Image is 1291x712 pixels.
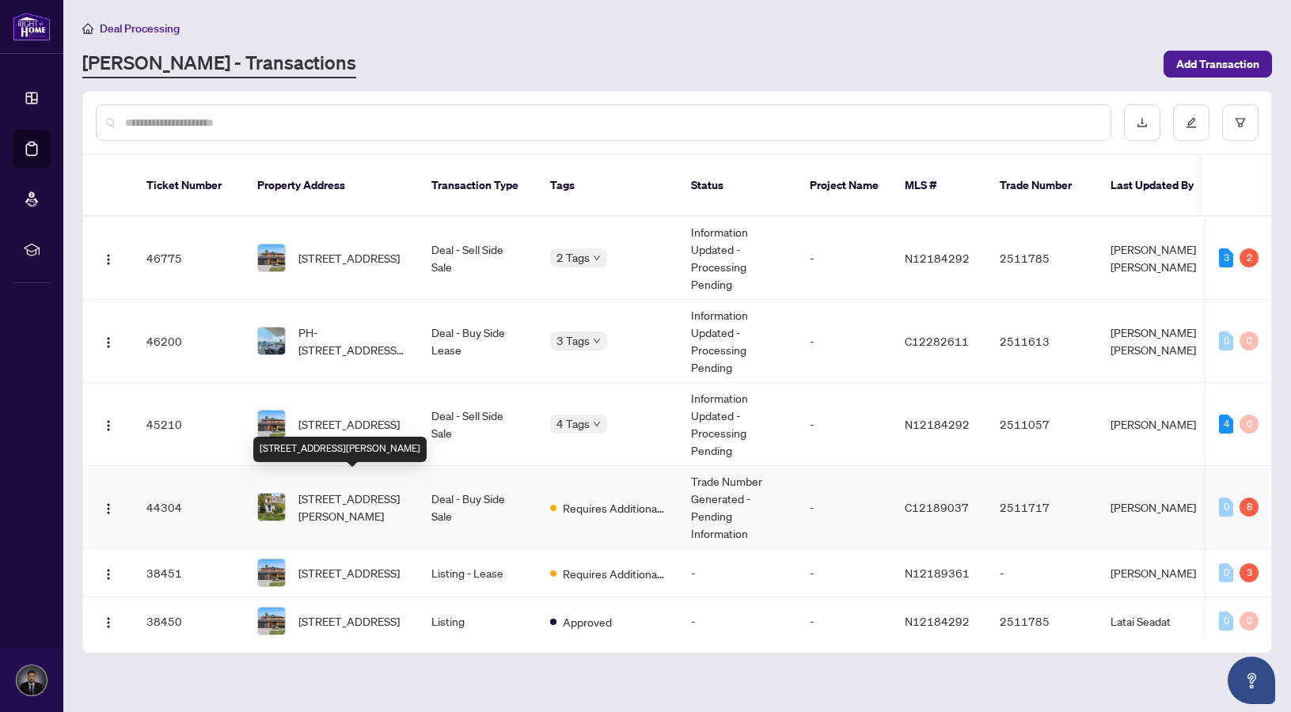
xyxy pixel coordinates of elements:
span: home [82,23,93,34]
td: [PERSON_NAME] [1098,549,1217,597]
span: [STREET_ADDRESS] [298,415,400,433]
th: MLS # [892,155,987,217]
td: - [797,217,892,300]
span: N12189361 [905,566,970,580]
div: 0 [1240,415,1259,434]
td: 2511613 [987,300,1098,383]
span: [STREET_ADDRESS] [298,249,400,267]
td: 38450 [134,597,245,646]
img: thumbnail-img [258,559,285,586]
td: 2511717 [987,466,1098,549]
td: - [797,549,892,597]
button: Logo [96,411,121,437]
button: Logo [96,608,121,634]
span: edit [1186,117,1197,128]
td: [PERSON_NAME] [PERSON_NAME] [1098,300,1217,383]
img: Logo [102,336,115,349]
td: Deal - Sell Side Sale [419,217,537,300]
div: 0 [1219,498,1233,517]
span: Requires Additional Docs [563,565,666,582]
div: 0 [1240,331,1259,350]
td: 45210 [134,383,245,466]
td: Listing - Lease [419,549,537,597]
td: Deal - Sell Side Sale [419,383,537,466]
a: [PERSON_NAME] - Transactions [82,50,356,78]
span: 2 Tags [556,248,590,267]
img: logo [13,12,51,41]
img: thumbnail-img [258,328,285,354]
td: - [797,466,892,549]
td: - [797,383,892,466]
span: N12184292 [905,251,970,265]
div: [STREET_ADDRESS][PERSON_NAME] [253,437,427,462]
th: Ticket Number [134,155,245,217]
img: Logo [102,568,115,581]
span: 3 Tags [556,331,590,350]
img: Logo [102,253,115,266]
button: download [1124,104,1160,141]
div: 0 [1219,612,1233,631]
th: Tags [537,155,678,217]
td: 2511785 [987,217,1098,300]
span: [STREET_ADDRESS] [298,564,400,581]
th: Transaction Type [419,155,537,217]
td: [PERSON_NAME] [PERSON_NAME] [1098,217,1217,300]
td: - [797,597,892,646]
div: 0 [1240,612,1259,631]
td: 46775 [134,217,245,300]
span: Requires Additional Docs [563,499,666,517]
span: filter [1235,117,1246,128]
th: Last Updated By [1098,155,1217,217]
td: Information Updated - Processing Pending [678,383,797,466]
button: Open asap [1228,657,1275,704]
td: - [678,597,797,646]
td: - [987,549,1098,597]
span: down [593,337,601,345]
button: filter [1222,104,1259,141]
th: Trade Number [987,155,1098,217]
div: 0 [1219,563,1233,582]
span: down [593,254,601,262]
div: 4 [1219,415,1233,434]
img: thumbnail-img [258,494,285,521]
td: 44304 [134,466,245,549]
td: Information Updated - Processing Pending [678,217,797,300]
div: 3 [1219,248,1233,267]
span: N12184292 [905,417,970,431]
img: Logo [102,502,115,515]
span: 4 Tags [556,415,590,433]
td: Listing [419,597,537,646]
span: [STREET_ADDRESS] [298,612,400,630]
div: 0 [1219,331,1233,350]
span: download [1137,117,1148,128]
span: [STREET_ADDRESS][PERSON_NAME] [298,490,406,525]
button: Logo [96,245,121,271]
th: Status [678,155,797,217]
img: thumbnail-img [258,411,285,437]
img: thumbnail-img [258,608,285,634]
span: Approved [563,613,612,631]
span: N12184292 [905,614,970,628]
td: Information Updated - Processing Pending [678,300,797,383]
span: Add Transaction [1176,51,1259,77]
div: 3 [1240,563,1259,582]
div: 8 [1240,498,1259,517]
span: C12282611 [905,334,969,348]
button: edit [1173,104,1209,141]
td: [PERSON_NAME] [1098,383,1217,466]
td: - [797,300,892,383]
img: Logo [102,616,115,629]
td: 2511057 [987,383,1098,466]
td: Deal - Buy Side Sale [419,466,537,549]
button: Add Transaction [1164,51,1272,78]
td: Deal - Buy Side Lease [419,300,537,383]
td: Latai Seadat [1098,597,1217,646]
button: Logo [96,328,121,354]
span: PH-[STREET_ADDRESS][PERSON_NAME] [298,324,406,358]
span: C12189037 [905,500,969,514]
td: 2511785 [987,597,1098,646]
img: Logo [102,419,115,432]
span: down [593,420,601,428]
img: Profile Icon [17,665,47,695]
span: Deal Processing [100,21,180,36]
